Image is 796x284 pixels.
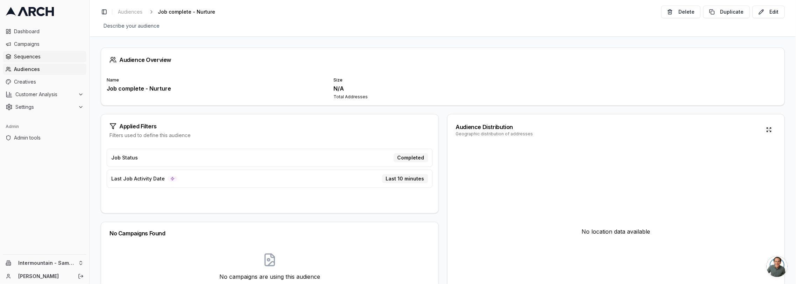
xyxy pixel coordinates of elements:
[14,134,84,141] span: Admin tools
[18,273,70,280] a: [PERSON_NAME]
[3,26,86,37] a: Dashboard
[3,64,86,75] a: Audiences
[76,271,86,281] button: Log out
[3,51,86,62] a: Sequences
[110,132,430,139] div: Filters used to define this audience
[205,272,335,281] p: No campaigns are using this audience
[333,84,552,93] div: N/A
[3,76,86,87] a: Creatives
[382,174,428,183] div: Last 10 minutes
[3,101,86,113] button: Settings
[15,104,75,111] span: Settings
[110,230,430,236] div: No Campaigns Found
[115,7,226,17] nav: breadcrumb
[3,89,86,100] button: Customer Analysis
[107,84,325,93] div: Job complete - Nurture
[3,38,86,50] a: Campaigns
[703,6,750,18] button: Duplicate
[15,91,75,98] span: Customer Analysis
[115,7,145,17] a: Audiences
[111,175,165,182] span: Last Job Activity Date
[14,28,84,35] span: Dashboard
[394,153,428,162] div: Completed
[107,77,325,83] div: Name
[3,132,86,143] a: Admin tools
[14,78,84,85] span: Creatives
[333,94,552,100] div: Total Addresses
[753,6,785,18] button: Edit
[333,77,552,83] div: Size
[158,8,215,15] span: Job complete - Nurture
[456,131,533,137] div: Geographic distribution of addresses
[3,121,86,132] div: Admin
[111,154,138,161] span: Job Status
[767,256,788,277] div: Open chat
[110,123,430,130] div: Applied Filters
[118,8,142,15] span: Audiences
[110,56,776,63] div: Audience Overview
[3,257,86,269] button: Intermountain - Same Day
[582,227,650,236] p: No location data available
[18,260,75,266] span: Intermountain - Same Day
[101,21,162,31] span: Describe your audience
[14,66,84,73] span: Audiences
[14,41,84,48] span: Campaigns
[661,6,700,18] button: Delete
[14,53,84,60] span: Sequences
[456,123,533,131] div: Audience Distribution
